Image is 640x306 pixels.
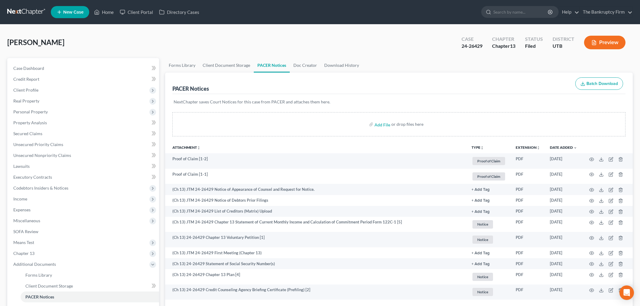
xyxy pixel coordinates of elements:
a: + Add Tag [472,187,506,192]
button: TYPEunfold_more [472,146,484,150]
span: Client Profile [13,87,38,93]
td: (Ch 13) JTM 24-26429 List of Creditors (Matrix) Upload [165,206,467,217]
a: Lawsuits [8,161,159,172]
span: 13 [510,43,515,49]
span: New Case [63,10,83,15]
td: Proof of Claim [1-2] [165,153,467,169]
td: PDF [511,206,545,217]
a: Date Added expand_more [550,145,577,150]
span: Batch Download [586,81,618,86]
a: Download History [321,58,363,73]
a: Notice [472,272,506,282]
a: Proof of Claim [472,171,506,181]
a: Extensionunfold_more [516,145,540,150]
span: Forms Library [25,272,52,278]
td: [DATE] [545,195,582,206]
a: PACER Notices [254,58,290,73]
td: (Ch 13) 24-26429 Credit Counseling Agency Briefing Certificate (Prefiling) [2] [165,285,467,300]
td: PDF [511,184,545,195]
a: Directory Cases [156,7,202,18]
td: PDF [511,217,545,232]
a: SOFA Review [8,226,159,237]
a: PACER Notices [21,291,159,302]
a: Help [559,7,579,18]
span: Notice [472,273,493,281]
button: + Add Tag [472,210,490,214]
span: Miscellaneous [13,218,40,223]
td: (Ch 13) 24-26429 Chapter 13 Plan [4] [165,269,467,285]
td: (Ch 13) JTM 24-26429 Notice of Debtors Prior Filings [165,195,467,206]
div: 24-26429 [462,43,482,50]
span: Client Document Storage [25,283,73,288]
td: PDF [511,195,545,206]
span: Chapter 13 [13,251,34,256]
span: Means Test [13,240,34,245]
span: Lawsuits [13,164,30,169]
i: expand_more [573,146,577,150]
td: [DATE] [545,258,582,269]
td: [DATE] [545,269,582,285]
a: Unsecured Nonpriority Claims [8,150,159,161]
span: Real Property [13,98,39,103]
a: Credit Report [8,74,159,85]
a: The Bankruptcy Firm [580,7,632,18]
a: + Add Tag [472,250,506,256]
i: unfold_more [537,146,540,150]
button: Batch Download [575,77,623,90]
span: Executory Contracts [13,174,52,180]
a: Attachmentunfold_more [172,145,201,150]
a: Proof of Claim [472,156,506,166]
span: Unsecured Nonpriority Claims [13,153,71,158]
span: Income [13,196,27,201]
button: + Add Tag [472,251,490,255]
td: PDF [511,285,545,300]
td: [DATE] [545,285,582,300]
a: Client Portal [117,7,156,18]
a: Secured Claims [8,128,159,139]
a: Notice [472,219,506,229]
button: + Add Tag [472,199,490,203]
a: Unsecured Priority Claims [8,139,159,150]
td: [DATE] [545,232,582,247]
td: [DATE] [545,247,582,258]
span: Notice [472,236,493,244]
a: Case Dashboard [8,63,159,74]
a: + Add Tag [472,197,506,203]
td: (Ch 13) 24-26429 Chapter 13 Voluntary Petition [1] [165,232,467,247]
span: PACER Notices [25,294,54,299]
span: Case Dashboard [13,66,44,71]
button: + Add Tag [472,262,490,266]
i: unfold_more [197,146,201,150]
div: Status [525,36,543,43]
span: Property Analysis [13,120,47,125]
td: PDF [511,153,545,169]
a: Notice [472,235,506,245]
div: Open Intercom Messenger [619,285,634,300]
span: Proof of Claim [472,157,505,165]
td: PDF [511,169,545,184]
a: + Add Tag [472,208,506,214]
i: unfold_more [480,146,484,150]
a: Executory Contracts [8,172,159,183]
button: + Add Tag [472,188,490,192]
a: Property Analysis [8,117,159,128]
td: [DATE] [545,169,582,184]
a: Home [91,7,117,18]
div: Chapter [492,43,515,50]
td: PDF [511,258,545,269]
a: Client Document Storage [21,281,159,291]
span: Proof of Claim [472,172,505,181]
td: Proof of Claim [1-1] [165,169,467,184]
a: Forms Library [21,270,159,281]
span: SOFA Review [13,229,38,234]
td: PDF [511,247,545,258]
span: Personal Property [13,109,48,114]
a: Notice [472,287,506,297]
span: Credit Report [13,76,39,82]
span: Additional Documents [13,262,56,267]
div: Chapter [492,36,515,43]
div: UTB [553,43,574,50]
div: Filed [525,43,543,50]
span: Secured Claims [13,131,42,136]
td: (Ch 13) JTM 24-26429 First Meeting (Chapter 13) [165,247,467,258]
